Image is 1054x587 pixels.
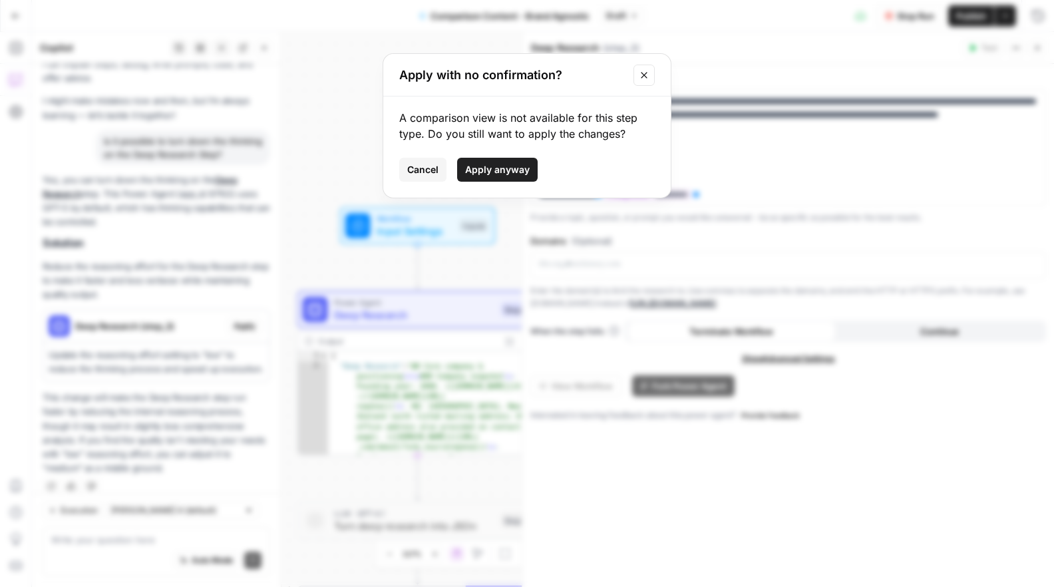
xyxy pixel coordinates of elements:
span: Cancel [407,163,439,176]
button: Cancel [399,158,446,182]
span: Apply anyway [465,163,530,176]
div: A comparison view is not available for this step type. Do you still want to apply the changes? [399,110,655,142]
h2: Apply with no confirmation? [399,66,625,85]
button: Close modal [633,65,655,86]
button: Apply anyway [457,158,538,182]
